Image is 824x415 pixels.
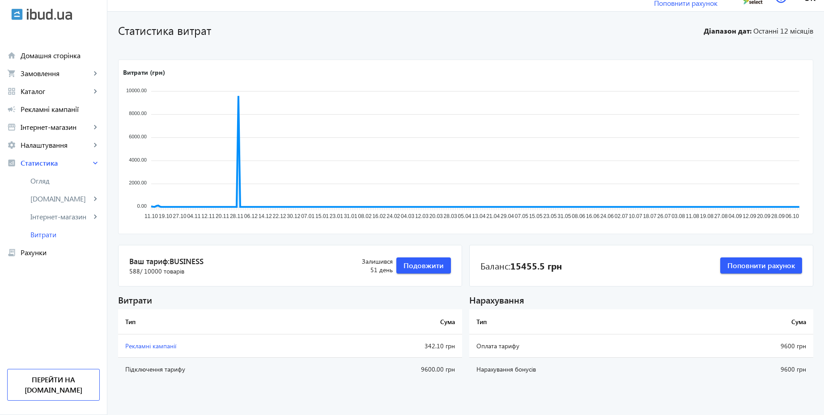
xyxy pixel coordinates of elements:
[753,26,813,38] span: Останні 12 місяців
[7,248,16,257] mat-icon: receipt_long
[340,257,393,274] div: 51 день
[30,176,100,185] span: Огляд
[129,111,147,116] tspan: 8000.00
[21,69,91,78] span: Замовлення
[693,309,813,334] th: Сума
[330,214,343,220] tspan: 23.01
[159,214,172,220] tspan: 19.10
[129,180,147,186] tspan: 2000.00
[515,214,528,220] tspan: 07.05
[118,358,327,381] td: Підключення тарифу
[201,214,215,220] tspan: 12.11
[272,214,286,220] tspan: 22.12
[187,214,200,220] tspan: 04.11
[11,9,23,20] img: ibud.svg
[21,105,100,114] span: Рекламні кампанії
[396,257,451,274] button: Подовжити
[7,51,16,60] mat-icon: home
[415,214,429,220] tspan: 12.03
[404,261,444,270] span: Подовжити
[126,88,147,93] tspan: 10000.00
[501,214,514,220] tspan: 29.04
[137,203,146,209] tspan: 0.00
[21,158,91,167] span: Статистика
[129,157,147,163] tspan: 4000.00
[7,69,16,78] mat-icon: shopping_cart
[372,214,386,220] tspan: 16.02
[173,214,187,220] tspan: 27.10
[7,87,16,96] mat-icon: grid_view
[700,214,714,220] tspan: 19.08
[469,334,693,358] td: Оплата тарифу
[21,141,91,150] span: Налаштування
[315,214,329,220] tspan: 15.01
[629,214,642,220] tspan: 10.07
[327,334,462,358] td: 342.10 грн
[118,22,699,38] h1: Статистика витрат
[458,214,471,220] tspan: 05.04
[702,26,752,36] b: Діапазон дат:
[544,214,557,220] tspan: 23.05
[91,194,100,203] mat-icon: keyboard_arrow_right
[557,214,571,220] tspan: 31.05
[21,51,100,60] span: Домашня сторінка
[693,334,813,358] td: 9600 грн
[216,214,229,220] tspan: 20.11
[727,261,795,270] span: Поповнити рахунок
[387,214,400,220] tspan: 24.02
[469,294,813,306] div: Нарахування
[327,358,462,381] td: 9600.00 грн
[91,141,100,150] mat-icon: keyboard_arrow_right
[7,141,16,150] mat-icon: settings
[170,256,204,266] span: Business
[786,214,799,220] tspan: 06.10
[720,257,802,274] button: Поповнити рахунок
[30,194,91,203] span: [DOMAIN_NAME]
[444,214,457,220] tspan: 28.03
[91,69,100,78] mat-icon: keyboard_arrow_right
[7,158,16,167] mat-icon: analytics
[259,214,272,220] tspan: 14.12
[129,256,340,267] span: Ваш тариф:
[7,369,100,401] a: Перейти на [DOMAIN_NAME]
[7,123,16,132] mat-icon: storefront
[91,212,100,221] mat-icon: keyboard_arrow_right
[91,158,100,167] mat-icon: keyboard_arrow_right
[244,214,258,220] tspan: 06.12
[7,105,16,114] mat-icon: campaign
[472,214,485,220] tspan: 13.04
[586,214,599,220] tspan: 16.06
[743,214,756,220] tspan: 12.09
[301,214,314,220] tspan: 07.01
[144,214,158,220] tspan: 11.10
[123,68,165,77] text: Витрати (грн)
[21,248,100,257] span: Рахунки
[600,214,614,220] tspan: 24.06
[486,214,500,220] tspan: 21.04
[327,309,462,334] th: Сума
[358,214,372,220] tspan: 08.02
[643,214,656,220] tspan: 18.07
[469,358,693,381] td: Нарахування бонусів
[401,214,414,220] tspan: 04.03
[729,214,742,220] tspan: 04.09
[510,259,562,272] b: 15455.5 грн
[30,230,100,239] span: Витрати
[91,123,100,132] mat-icon: keyboard_arrow_right
[118,294,462,306] div: Витрати
[340,257,393,266] span: Залишився
[429,214,443,220] tspan: 20.03
[615,214,628,220] tspan: 02.07
[771,214,785,220] tspan: 28.09
[529,214,543,220] tspan: 15.05
[21,123,91,132] span: Інтернет-магазин
[757,214,770,220] tspan: 20.09
[714,214,728,220] tspan: 27.08
[480,259,562,272] div: Баланс:
[129,267,184,276] span: 588
[287,214,300,220] tspan: 30.12
[125,342,176,350] span: Рекламні кампанії
[344,214,357,220] tspan: 31.01
[27,9,72,20] img: ibud_text.svg
[21,87,91,96] span: Каталог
